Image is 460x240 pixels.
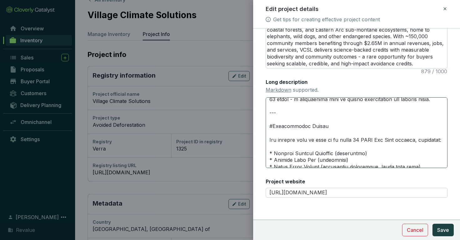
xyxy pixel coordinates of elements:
a: Get tips for creating effective project content [273,16,380,23]
button: Save [432,224,454,236]
a: Markdown [266,87,291,93]
button: Cancel [402,224,428,236]
h2: Edit project details [266,5,319,13]
textarea: # Loremip Dolorsi Ametconse Adipisc **Elitse-Doeiu. Tempor-Incidid.** Utl **Etdolor Magnaal Enima... [266,97,448,168]
span: Save [437,226,449,234]
label: Project website [266,178,305,185]
span: supported. [266,87,319,93]
span: Cancel [407,226,423,234]
label: Long description [266,79,308,85]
